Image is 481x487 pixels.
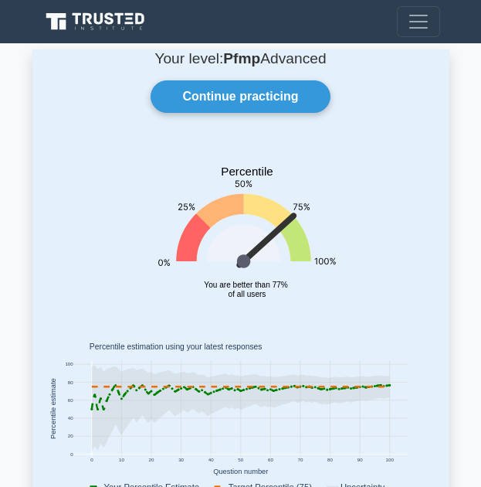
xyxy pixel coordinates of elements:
text: 40 [208,458,213,463]
text: 80 [327,458,333,463]
text: 0 [70,451,73,457]
text: Percentile estimate [49,378,57,439]
tspan: You are better than 77% [204,281,288,289]
text: 90 [357,458,363,463]
text: 50 [238,458,243,463]
p: Your level: Advanced [42,49,440,68]
text: 20 [148,458,154,463]
text: 0 [90,458,93,463]
text: 10 [119,458,124,463]
text: 60 [268,458,273,463]
text: 40 [67,415,73,421]
button: Toggle navigation [397,6,440,37]
a: Continue practicing [151,80,330,113]
text: 30 [178,458,184,463]
text: 80 [67,380,73,385]
text: 70 [297,458,303,463]
text: 60 [67,397,73,403]
text: Percentile [221,165,273,178]
text: 100 [385,458,394,463]
tspan: of all users [228,290,266,298]
text: Percentile estimation using your latest responses [89,342,262,351]
b: Pfmp [223,50,260,66]
text: Question number [213,468,268,475]
text: 20 [67,433,73,438]
text: 100 [65,361,73,366]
